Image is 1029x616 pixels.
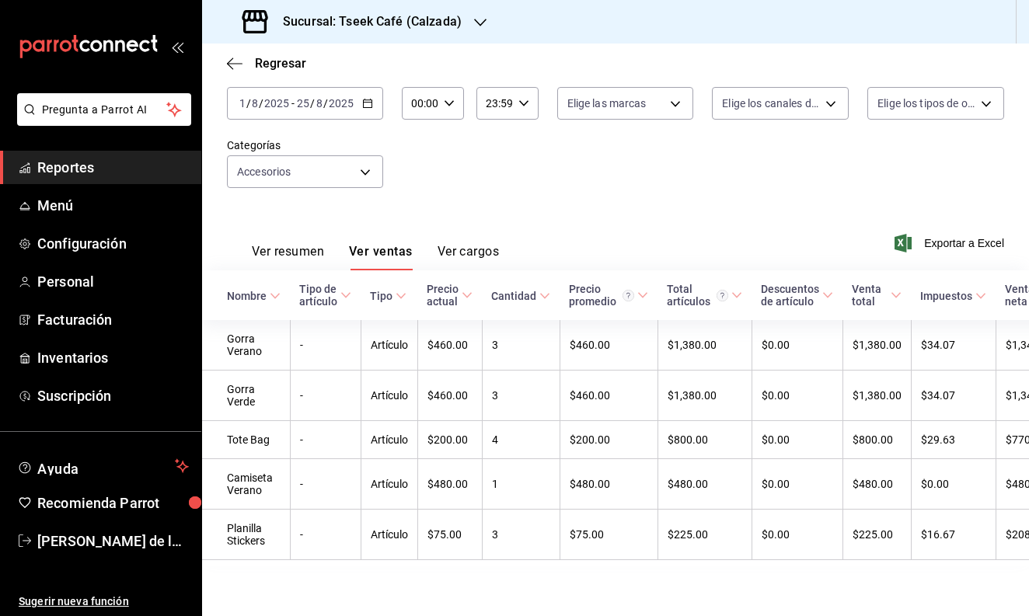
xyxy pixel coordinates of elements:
input: -- [251,97,259,110]
td: $34.07 [911,371,996,421]
a: Pregunta a Parrot AI [11,113,191,129]
h3: Sucursal: Tseek Café (Calzada) [270,12,462,31]
td: $0.00 [752,371,842,421]
span: / [323,97,328,110]
td: 3 [482,371,560,421]
td: $34.07 [911,320,996,371]
button: Exportar a Excel [898,234,1004,252]
span: Tipo de artículo [299,283,351,308]
span: Facturación [37,309,189,330]
td: Camiseta Verano [202,459,290,510]
td: $0.00 [752,510,842,560]
button: Ver resumen [252,244,324,270]
div: Precio promedio [569,283,634,308]
td: Artículo [361,371,417,421]
span: Pregunta a Parrot AI [42,102,167,118]
td: 3 [482,320,560,371]
span: Cantidad [491,290,550,302]
td: Tote Bag [202,421,290,459]
div: Descuentos de artículo [761,283,819,308]
td: Planilla Stickers [202,510,290,560]
span: Precio actual [427,283,473,308]
td: Artículo [361,510,417,560]
input: ---- [263,97,290,110]
td: $480.00 [560,459,658,510]
td: $480.00 [842,459,911,510]
span: Inventarios [37,347,189,368]
div: navigation tabs [252,244,499,270]
span: Personal [37,271,189,292]
input: ---- [328,97,354,110]
button: open_drawer_menu [171,40,183,53]
span: Impuestos [920,290,986,302]
div: Tipo [370,290,392,302]
td: $1,380.00 [842,320,911,371]
td: $0.00 [752,459,842,510]
span: Sugerir nueva función [19,593,189,610]
td: $460.00 [560,320,658,371]
td: $800.00 [842,421,911,459]
input: -- [239,97,246,110]
td: $75.00 [560,510,658,560]
svg: El total artículos considera cambios de precios en los artículos así como costos adicionales por ... [717,290,728,301]
span: Tipo [370,290,406,302]
span: [PERSON_NAME] de la [PERSON_NAME] [37,531,189,552]
span: Elige los canales de venta [722,96,820,111]
td: $0.00 [911,459,996,510]
div: Nombre [227,290,267,302]
td: Artículo [361,459,417,510]
td: $225.00 [842,510,911,560]
span: Elige los tipos de orden [877,96,975,111]
td: $225.00 [658,510,752,560]
div: Impuestos [920,290,972,302]
span: Recomienda Parrot [37,492,189,513]
div: Precio actual [427,283,459,308]
td: $1,380.00 [658,320,752,371]
td: $480.00 [417,459,482,510]
span: Configuración [37,233,189,254]
td: $0.00 [752,320,842,371]
td: $460.00 [417,320,482,371]
span: Nombre [227,290,281,302]
td: $0.00 [752,421,842,459]
span: Ayuda [37,457,169,475]
span: Regresar [255,56,306,71]
span: Menú [37,195,189,216]
td: Gorra Verano [202,320,290,371]
td: $1,380.00 [842,371,911,421]
td: 1 [482,459,560,510]
div: Venta total [852,283,888,308]
td: $75.00 [417,510,482,560]
div: Cantidad [491,290,536,302]
div: Tipo de artículo [299,283,337,308]
span: Descuentos de artículo [761,283,833,308]
td: - [290,320,361,371]
td: - [290,459,361,510]
button: Ver ventas [349,244,413,270]
td: Artículo [361,320,417,371]
svg: Precio promedio = Total artículos / cantidad [623,290,634,301]
input: -- [316,97,323,110]
span: Suscripción [37,385,189,406]
td: $480.00 [658,459,752,510]
td: - [290,510,361,560]
span: Reportes [37,157,189,178]
span: / [246,97,251,110]
button: Regresar [227,56,306,71]
label: Categorías [227,140,383,151]
td: 4 [482,421,560,459]
td: $1,380.00 [658,371,752,421]
span: Elige las marcas [567,96,647,111]
span: Precio promedio [569,283,648,308]
td: $200.00 [417,421,482,459]
td: - [290,371,361,421]
span: Total artículos [667,283,742,308]
td: $460.00 [417,371,482,421]
button: Ver cargos [438,244,500,270]
span: / [310,97,315,110]
td: $460.00 [560,371,658,421]
td: 3 [482,510,560,560]
div: Total artículos [667,283,728,308]
input: -- [296,97,310,110]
